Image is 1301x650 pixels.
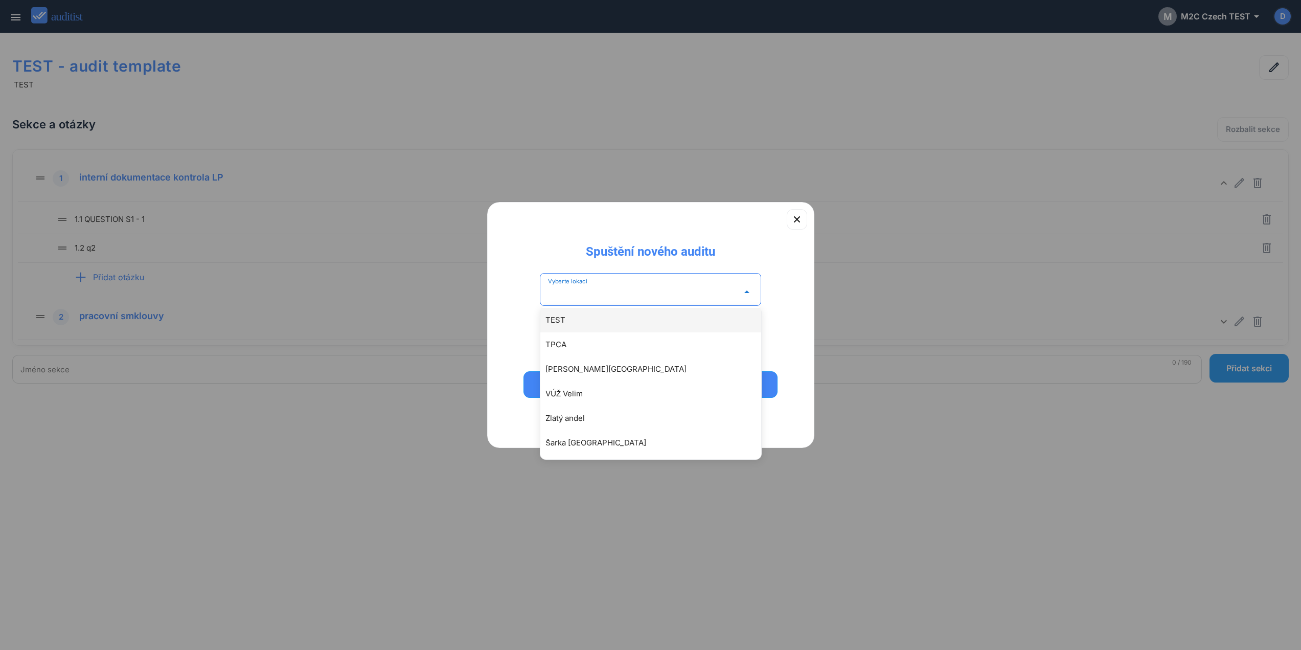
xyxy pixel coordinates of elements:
div: TEST [545,314,766,326]
div: VÚŽ Velim [545,388,766,400]
div: Šarka [GEOGRAPHIC_DATA] [545,437,766,449]
i: arrow_drop_down [741,286,753,298]
div: Spuštění nového auditu [578,235,723,260]
input: Vyberte lokaci [548,284,739,300]
div: [PERSON_NAME][GEOGRAPHIC_DATA] [545,363,766,375]
div: Spustit audit [537,378,765,391]
button: Spustit audit [523,371,778,398]
div: TPCA [545,339,766,351]
div: Zlatý andel [545,412,766,424]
